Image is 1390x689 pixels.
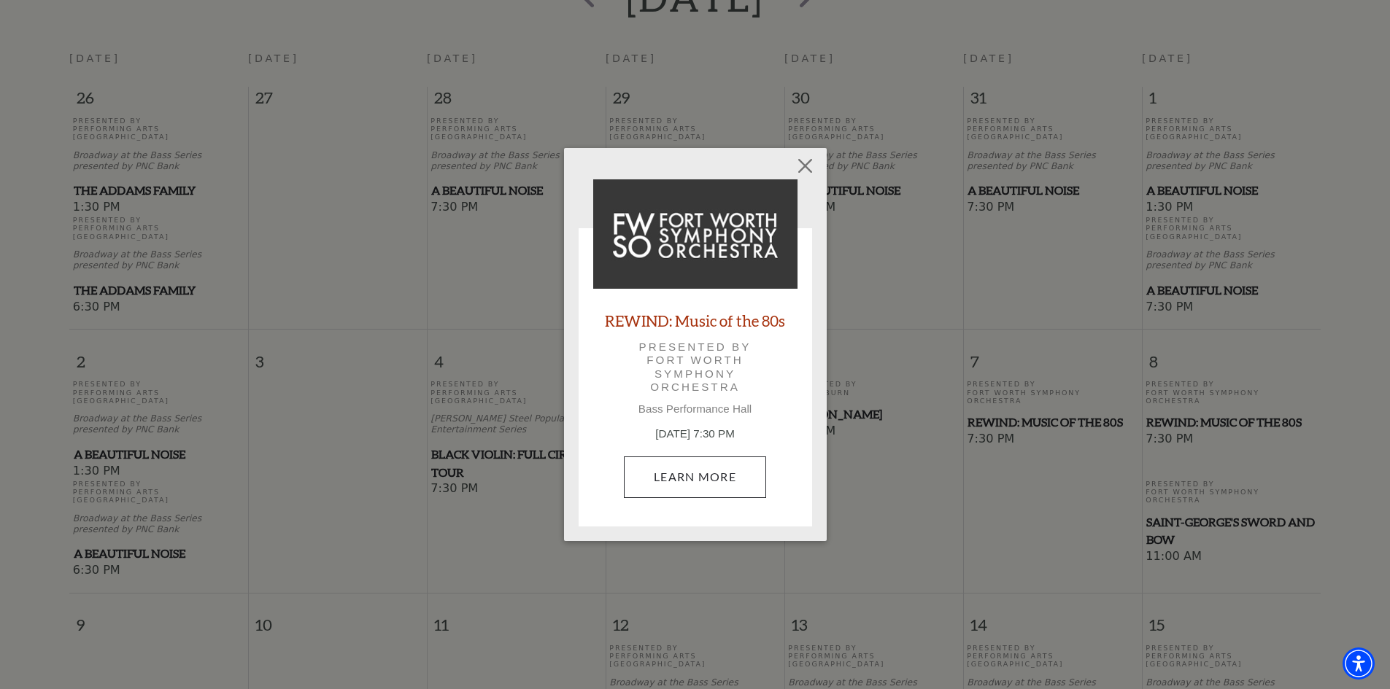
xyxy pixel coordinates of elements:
[791,152,819,180] button: Close
[605,311,785,330] a: REWIND: Music of the 80s
[1343,647,1375,680] div: Accessibility Menu
[593,179,798,289] img: REWIND: Music of the 80s
[624,456,766,497] a: November 7, 7:30 PM Learn More
[614,340,777,394] p: Presented by Fort Worth Symphony Orchestra
[593,426,798,443] p: [DATE] 7:30 PM
[593,402,798,416] p: Bass Performance Hall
